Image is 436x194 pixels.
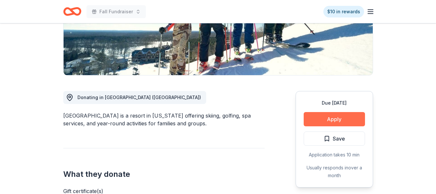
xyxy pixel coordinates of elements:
button: Apply [304,112,365,126]
div: Due [DATE] [304,99,365,107]
div: Application takes 10 min [304,151,365,159]
a: Home [63,4,81,19]
h2: What they donate [63,169,265,179]
span: Save [333,134,345,143]
span: Fall Fundraiser [99,8,133,16]
a: $10 in rewards [323,6,364,17]
button: Save [304,131,365,146]
div: [GEOGRAPHIC_DATA] is a resort in [US_STATE] offering skiing, golfing, spa services, and year-roun... [63,112,265,127]
button: Fall Fundraiser [86,5,146,18]
div: Usually responds in over a month [304,164,365,179]
span: Donating in [GEOGRAPHIC_DATA] ([GEOGRAPHIC_DATA]) [77,95,201,100]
